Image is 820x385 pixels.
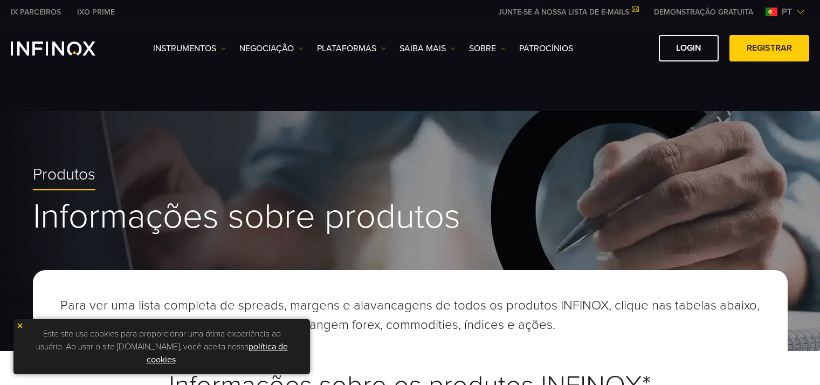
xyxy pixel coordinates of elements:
span: Produtos [33,165,95,185]
a: Instrumentos [153,42,226,55]
a: Login [659,35,719,61]
a: NEGOCIAÇÃO [239,42,304,55]
span: pt [777,5,796,18]
a: INFINOX [3,6,69,18]
a: INFINOX Logo [11,42,121,56]
a: Registrar [729,35,809,61]
a: INFINOX [69,6,123,18]
a: PLATAFORMAS [317,42,386,55]
h1: Informações sobre produtos [33,198,788,235]
p: Este site usa cookies para proporcionar uma ótima experiência ao usuário. Ao usar o site [DOMAIN_... [19,325,305,369]
a: INFINOX MENU [646,6,761,18]
img: yellow close icon [16,322,24,329]
a: JUNTE-SE À NOSSA LISTA DE E-MAILS [490,8,646,17]
a: SOBRE [469,42,506,55]
a: Saiba mais [399,42,456,55]
a: Patrocínios [519,42,573,55]
p: Para ver uma lista completa de spreads, margens e alavancagens de todos os produtos INFINOX, cliq... [59,296,762,335]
